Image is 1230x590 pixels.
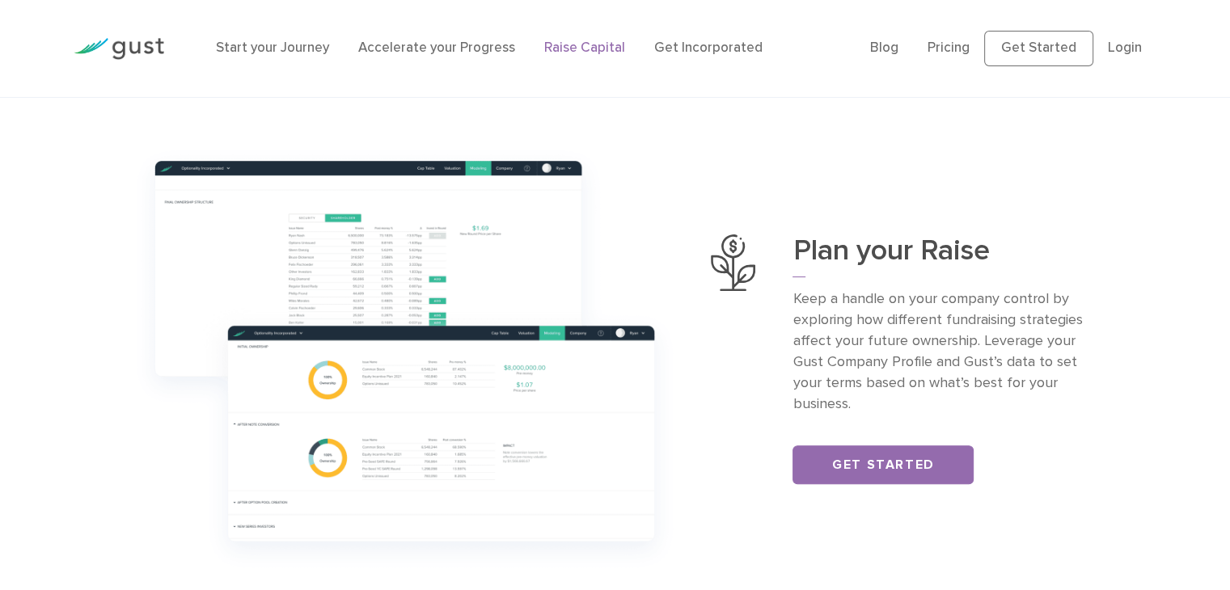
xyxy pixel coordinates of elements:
a: Get Started [984,31,1093,66]
p: Keep a handle on your company control by exploring how different fundraising strategies affect yo... [793,289,1107,414]
a: Login [1108,40,1142,56]
a: Get Incorporated [654,40,763,56]
a: Get Started [793,445,974,484]
h3: Plan your Raise [793,234,1107,277]
a: Start your Journey [216,40,329,56]
a: Raise Capital [544,40,625,56]
a: Blog [870,40,898,56]
a: Accelerate your Progress [358,40,515,56]
a: Pricing [928,40,970,56]
img: Plan Your Raise [711,234,755,291]
img: Group 1146 [123,137,687,581]
img: Gust Logo [74,38,164,60]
